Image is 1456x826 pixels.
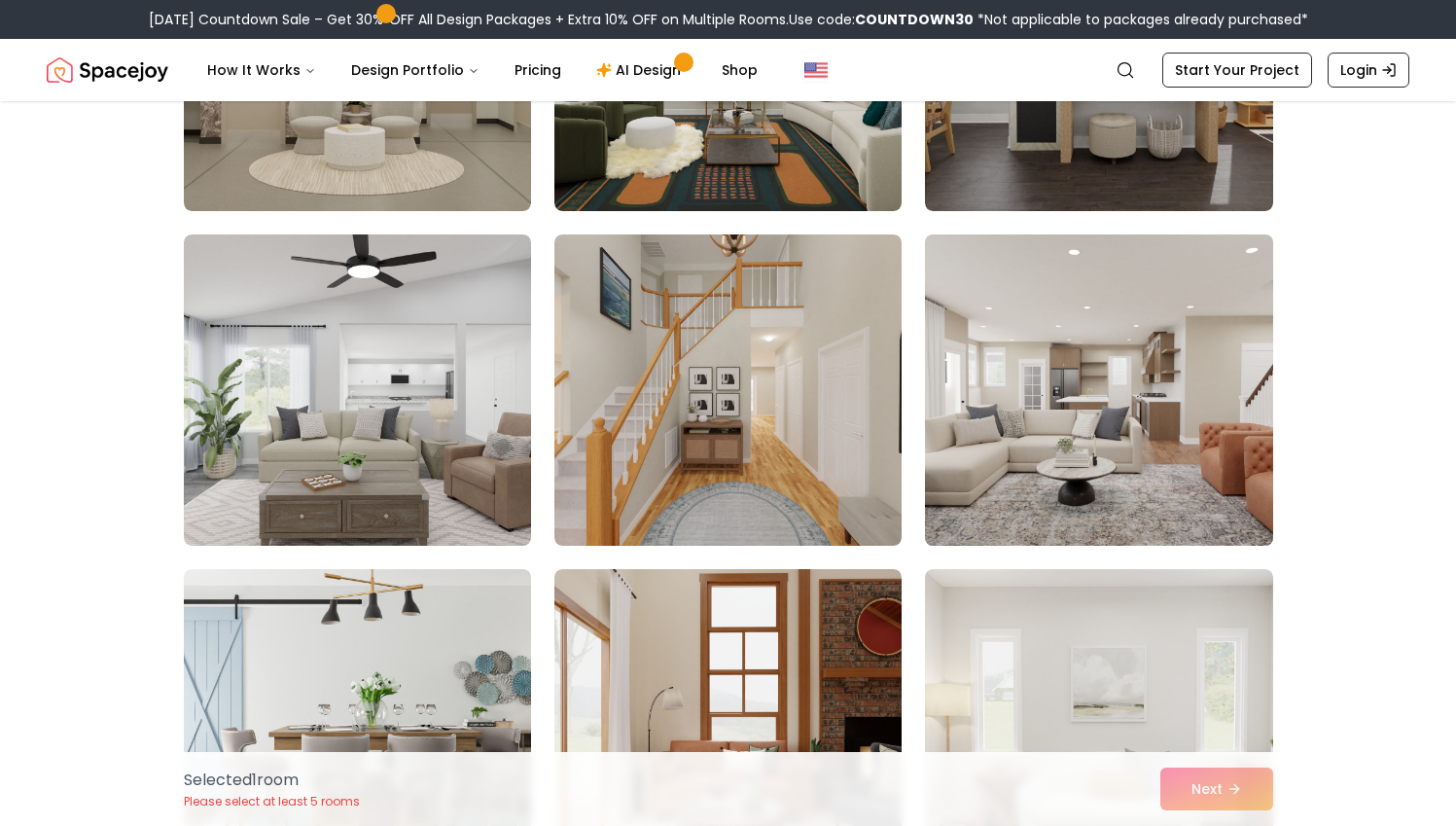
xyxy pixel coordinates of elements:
[184,769,360,792] p: Selected 1 room
[855,10,974,29] b: COUNTDOWN30
[804,58,828,82] img: United States
[192,51,773,90] nav: Main
[499,51,577,90] a: Pricing
[47,51,168,90] img: Spacejoy Logo
[184,794,360,809] p: Please select at least 5 rooms
[336,51,495,90] button: Design Portfolio
[47,51,168,90] a: Spacejoy
[706,51,773,90] a: Shop
[1162,53,1312,88] a: Start Your Project
[581,51,702,90] a: AI Design
[47,39,1409,101] nav: Global
[554,234,902,546] img: Room room-35
[184,234,531,546] img: Room room-34
[789,10,974,29] span: Use code:
[149,10,1308,29] div: [DATE] Countdown Sale – Get 30% OFF All Design Packages + Extra 10% OFF on Multiple Rooms.
[192,51,332,90] button: How It Works
[916,227,1281,554] img: Room room-36
[974,10,1308,29] span: *Not applicable to packages already purchased*
[1328,53,1409,88] a: Login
